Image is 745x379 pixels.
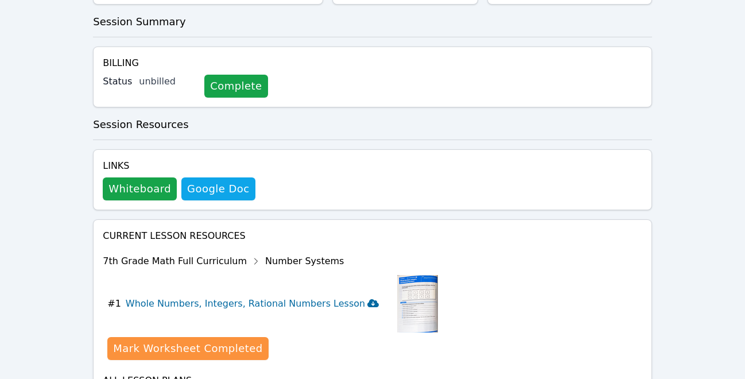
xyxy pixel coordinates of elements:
h3: Session Resources [93,117,652,133]
h4: Current Lesson Resources [103,229,642,243]
img: Whole Numbers, Integers, Rational Numbers Lesson [397,275,438,332]
button: Mark Worksheet Completed [107,337,268,360]
span: # 1 [107,297,121,311]
h4: Billing [103,56,642,70]
button: #1Whole Numbers, Integers, Rational Numbers Lesson [107,275,388,332]
div: unbilled [139,75,195,88]
h3: Session Summary [93,14,652,30]
a: Google Doc [181,177,255,200]
h3: Whole Numbers, Integers, Rational Numbers Lesson [126,297,379,311]
div: Mark Worksheet Completed [113,341,262,357]
a: Complete [204,75,267,98]
div: 7th Grade Math Full Curriculum Number Systems [103,252,438,270]
h4: Links [103,159,255,173]
label: Status [103,75,132,88]
button: Whiteboard [103,177,177,200]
